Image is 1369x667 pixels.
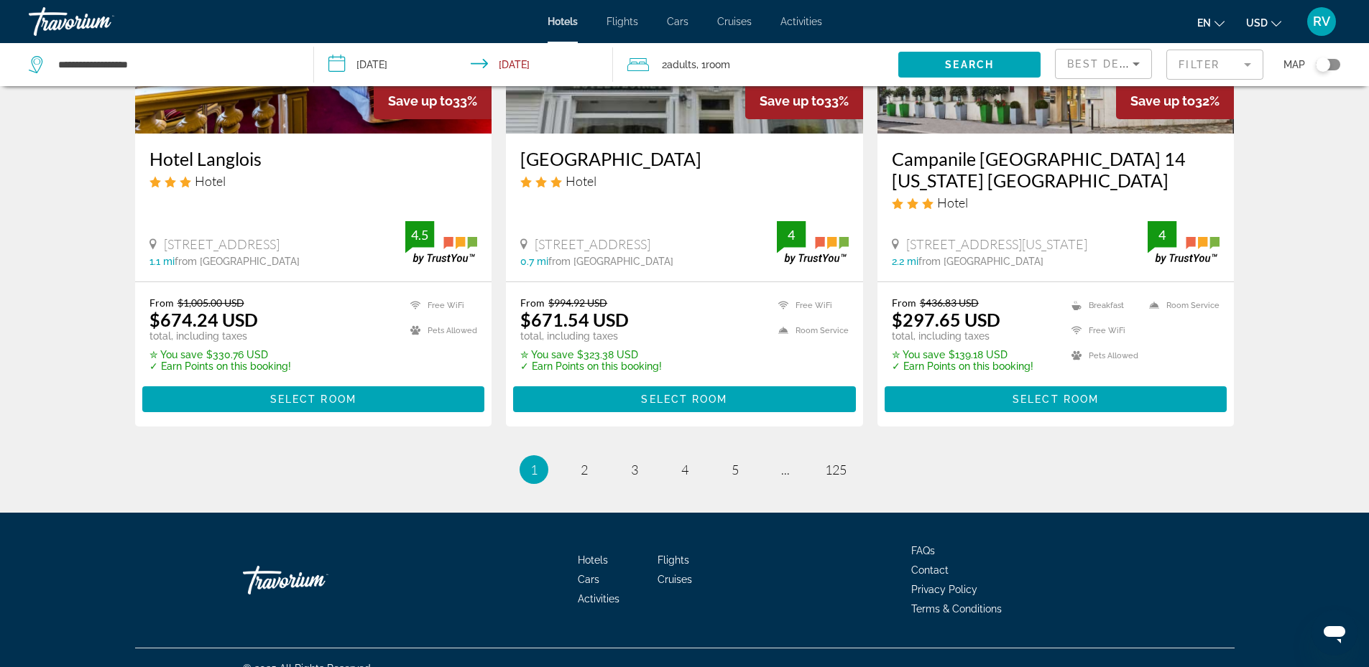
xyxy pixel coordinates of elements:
p: ✓ Earn Points on this booking! [149,360,291,372]
a: [GEOGRAPHIC_DATA] [520,148,849,169]
span: 125 [825,462,847,477]
p: $323.38 USD [520,349,662,360]
a: Campanile [GEOGRAPHIC_DATA] 14 [US_STATE] [GEOGRAPHIC_DATA] [892,148,1220,191]
span: Select Room [270,393,356,405]
div: 33% [745,83,863,119]
p: total, including taxes [149,330,291,342]
button: User Menu [1303,6,1340,37]
span: from [GEOGRAPHIC_DATA] [548,256,673,267]
span: , 1 [696,55,730,75]
span: Hotel [195,173,226,189]
button: Travelers: 2 adults, 0 children [613,43,898,86]
span: Adults [667,59,696,70]
span: Hotels [548,16,578,27]
a: Hotels [578,554,608,566]
span: From [892,297,916,309]
button: Select Room [142,386,485,412]
iframe: Button to launch messaging window [1312,610,1358,656]
ins: $671.54 USD [520,309,629,330]
span: Save up to [760,93,824,108]
button: Search [898,52,1041,78]
span: [STREET_ADDRESS][US_STATE] [906,236,1087,252]
li: Free WiFi [1064,322,1142,340]
div: 3 star Hotel [149,173,478,189]
span: ✮ You save [520,349,573,360]
span: Activities [780,16,822,27]
a: Cars [667,16,688,27]
span: Select Room [1013,393,1099,405]
p: $330.76 USD [149,349,291,360]
span: Best Deals [1067,58,1142,70]
span: Terms & Conditions [911,603,1002,615]
ins: $674.24 USD [149,309,258,330]
del: $436.83 USD [920,297,979,309]
span: Flights [607,16,638,27]
span: Map [1283,55,1305,75]
button: Select Room [513,386,856,412]
span: 2.2 mi [892,256,918,267]
div: 3 star Hotel [520,173,849,189]
a: Privacy Policy [911,584,977,595]
li: Breakfast [1064,297,1142,314]
span: Hotel [937,195,968,210]
a: Travorium [29,3,172,40]
span: Hotel [566,173,596,189]
a: Contact [911,564,949,576]
button: Filter [1166,49,1263,80]
span: Cruises [717,16,752,27]
p: total, including taxes [520,330,662,342]
span: 2 [662,55,696,75]
span: 1 [530,462,538,477]
div: 4.5 [405,226,434,243]
span: Select Room [641,393,727,405]
img: trustyou-badge.svg [777,221,849,263]
li: Room Service [771,322,849,340]
span: from [GEOGRAPHIC_DATA] [175,256,300,267]
span: 4 [681,462,688,477]
span: Flights [658,554,689,566]
button: Toggle map [1305,58,1340,71]
span: 0.7 mi [520,256,548,267]
span: Search [945,59,994,70]
button: Check-in date: Nov 28, 2025 Check-out date: Dec 1, 2025 [314,43,614,86]
a: Select Room [513,389,856,405]
mat-select: Sort by [1067,55,1140,73]
a: FAQs [911,545,935,556]
span: en [1197,17,1211,29]
span: 2 [581,462,588,477]
a: Cars [578,574,599,585]
span: ✮ You save [149,349,203,360]
a: Activities [578,593,619,605]
button: Change currency [1246,12,1281,33]
span: USD [1246,17,1268,29]
del: $994.92 USD [548,297,607,309]
span: [STREET_ADDRESS] [164,236,280,252]
a: Hotel Langlois [149,148,478,169]
div: 32% [1116,83,1234,119]
ins: $297.65 USD [892,309,1000,330]
span: Save up to [1130,93,1195,108]
span: RV [1313,14,1330,29]
span: Room [706,59,730,70]
li: Free WiFi [403,297,477,314]
a: Cruises [658,574,692,585]
div: 3 star Hotel [892,195,1220,210]
a: Select Room [142,389,485,405]
span: 5 [732,462,739,477]
span: ✮ You save [892,349,945,360]
div: 4 [777,226,806,243]
span: from [GEOGRAPHIC_DATA] [918,256,1043,267]
button: Select Room [885,386,1227,412]
nav: Pagination [135,455,1235,484]
img: trustyou-badge.svg [405,221,477,263]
